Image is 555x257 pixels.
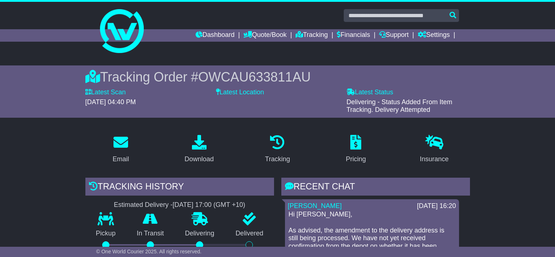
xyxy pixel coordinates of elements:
[85,69,470,85] div: Tracking Order #
[85,178,274,197] div: Tracking history
[96,249,202,254] span: © One World Courier 2025. All rights reserved.
[85,98,136,106] span: [DATE] 04:40 PM
[112,154,129,164] div: Email
[180,132,219,167] a: Download
[420,154,449,164] div: Insurance
[347,98,452,114] span: Delivering - Status Added From Item Tracking. Delivery Attempted
[174,230,225,238] p: Delivering
[346,154,366,164] div: Pricing
[243,29,286,42] a: Quote/Book
[415,132,454,167] a: Insurance
[108,132,134,167] a: Email
[198,69,311,84] span: OWCAU633811AU
[185,154,214,164] div: Download
[341,132,371,167] a: Pricing
[265,154,290,164] div: Tracking
[85,230,126,238] p: Pickup
[379,29,409,42] a: Support
[126,230,174,238] p: In Transit
[288,202,342,209] a: [PERSON_NAME]
[260,132,294,167] a: Tracking
[281,178,470,197] div: RECENT CHAT
[337,29,370,42] a: Financials
[417,202,456,210] div: [DATE] 16:20
[85,201,274,209] div: Estimated Delivery -
[196,29,235,42] a: Dashboard
[173,201,245,209] div: [DATE] 17:00 (GMT +10)
[216,88,264,97] label: Latest Location
[85,88,126,97] label: Latest Scan
[225,230,274,238] p: Delivered
[296,29,328,42] a: Tracking
[418,29,450,42] a: Settings
[347,88,393,97] label: Latest Status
